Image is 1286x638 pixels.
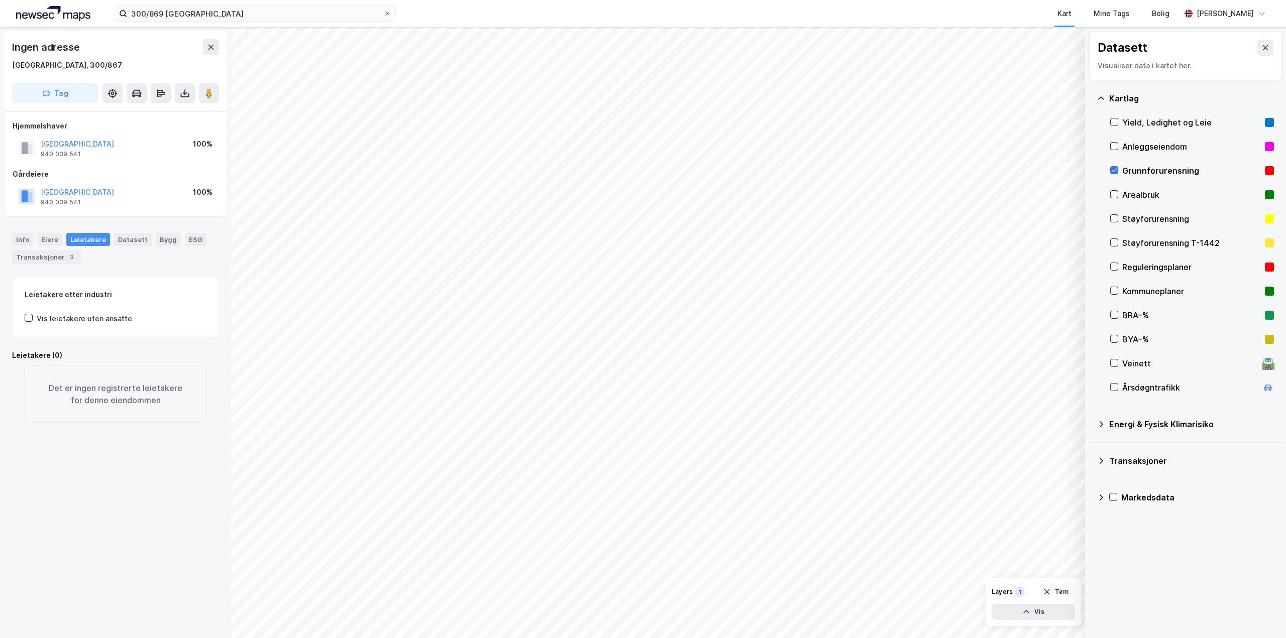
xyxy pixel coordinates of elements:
div: Datasett [114,233,152,246]
div: Visualiser data i kartet her. [1098,60,1273,72]
div: [GEOGRAPHIC_DATA], 300/867 [12,59,122,71]
div: Anleggseiendom [1122,141,1261,153]
div: BRA–% [1122,309,1261,321]
div: Bygg [156,233,181,246]
div: Yield, Ledighet og Leie [1122,116,1261,129]
div: Reguleringsplaner [1122,261,1261,273]
iframe: Chat Widget [1236,590,1286,638]
div: Layers [992,588,1013,596]
div: 100% [193,138,212,150]
div: Vis leietakere uten ansatte [37,313,132,325]
div: Det er ingen registrerte leietakere for denne eiendommen [24,365,207,423]
div: Eiere [37,233,62,246]
div: ESG [185,233,206,246]
button: Vis [992,604,1075,620]
input: Søk på adresse, matrikkel, gårdeiere, leietakere eller personer [127,6,383,21]
div: Markedsdata [1121,491,1274,503]
div: 3 [67,252,77,262]
div: Kartlag [1109,92,1274,104]
img: logo.a4113a55bc3d86da70a041830d287a7e.svg [16,6,90,21]
div: Grunnforurensning [1122,165,1261,177]
div: Transaksjoner [1109,455,1274,467]
div: Årsdøgntrafikk [1122,381,1258,394]
div: Datasett [1098,40,1147,56]
div: Kommuneplaner [1122,285,1261,297]
div: Arealbruk [1122,189,1261,201]
button: Tag [12,83,98,103]
div: Info [12,233,33,246]
div: BYA–% [1122,333,1261,345]
div: 940 039 541 [41,198,81,206]
div: Transaksjoner [12,250,81,264]
div: Leietakere (0) [12,349,219,361]
button: Tøm [1036,584,1075,600]
div: Ingen adresse [12,39,81,55]
div: Gårdeiere [13,168,219,180]
div: Kart [1057,8,1071,20]
div: Støyforurensning [1122,213,1261,225]
div: Hjemmelshaver [13,120,219,132]
div: [PERSON_NAME] [1197,8,1254,20]
div: 🛣️ [1261,357,1275,370]
div: Kontrollprogram for chat [1236,590,1286,638]
div: Leietakere [66,233,110,246]
div: Bolig [1152,8,1169,20]
div: 100% [193,186,212,198]
div: Leietakere etter industri [25,289,206,301]
div: Veinett [1122,357,1258,369]
div: Støyforurensning T-1442 [1122,237,1261,249]
div: Mine Tags [1094,8,1130,20]
div: 940 039 541 [41,150,81,158]
div: 1 [1015,587,1025,597]
div: Energi & Fysisk Klimarisiko [1109,418,1274,430]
